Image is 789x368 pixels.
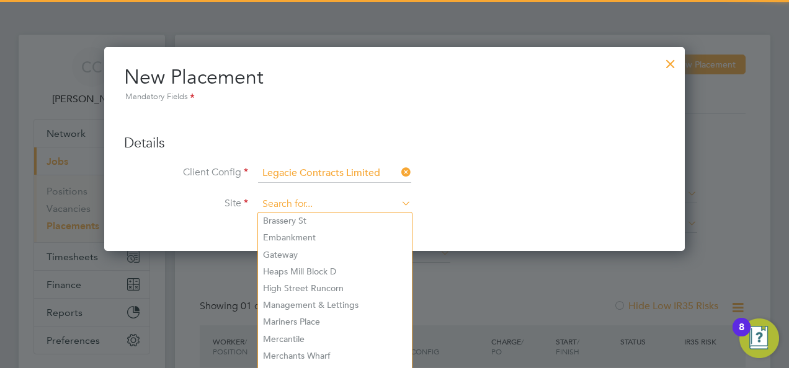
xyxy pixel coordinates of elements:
[258,331,412,348] li: Mercantile
[258,313,412,330] li: Mariners Place
[739,318,779,358] button: Open Resource Center, 8 new notifications
[124,90,665,104] div: Mandatory Fields
[124,197,248,210] label: Site
[258,263,412,280] li: Heaps Mill Block D
[258,280,412,297] li: High Street Runcorn
[258,297,412,313] li: Management & Lettings
[258,348,412,364] li: Merchants Wharf
[258,164,411,183] input: Search for...
[124,64,665,104] h2: New Placement
[258,247,412,263] li: Gateway
[258,229,412,246] li: Embankment
[258,212,412,229] li: Brassery St
[124,134,665,152] h3: Details
[258,195,411,214] input: Search for...
[124,166,248,179] label: Client Config
[739,327,744,343] div: 8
